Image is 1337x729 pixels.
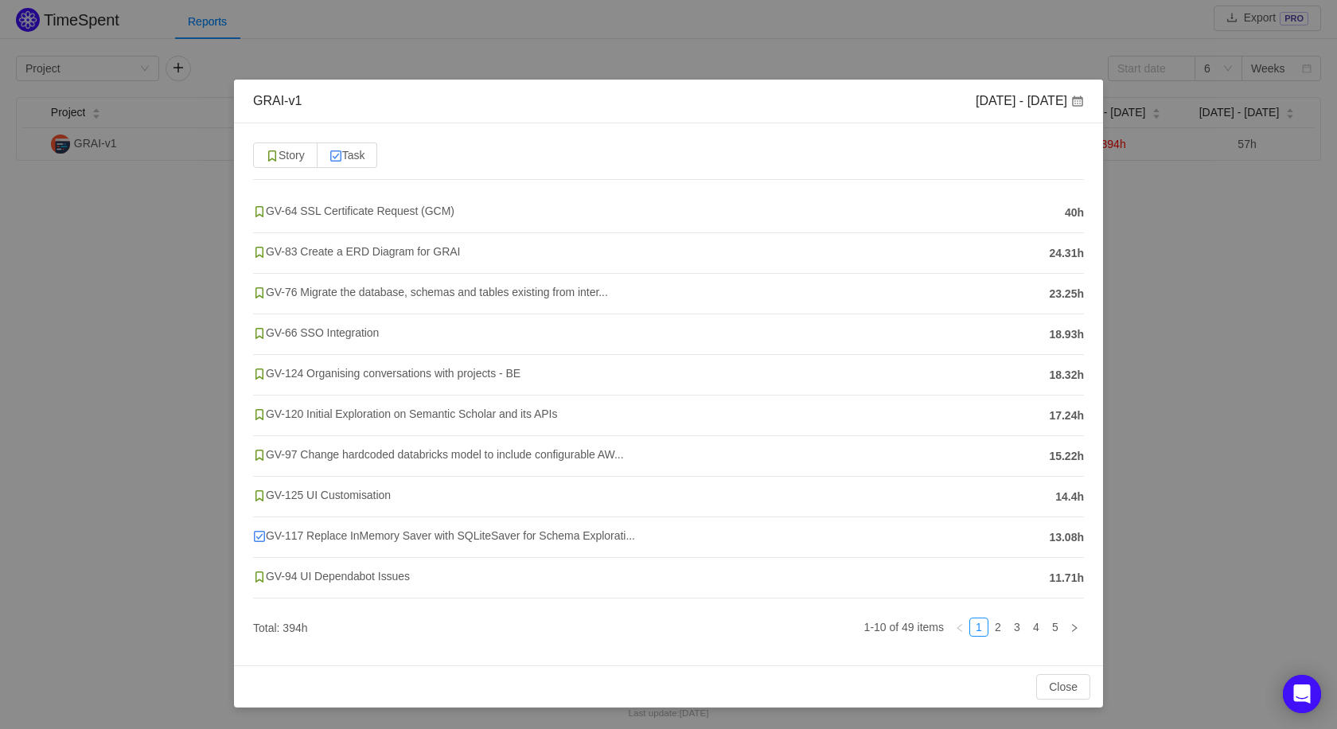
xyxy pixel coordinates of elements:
[253,489,391,501] span: GV-125 UI Customisation
[253,407,557,420] span: GV-120 Initial Exploration on Semantic Scholar and its APIs
[1049,529,1084,546] span: 13.08h
[1049,326,1084,343] span: 18.93h
[1055,489,1084,505] span: 14.4h
[253,286,608,298] span: GV-76 Migrate the database, schemas and tables existing from inter...
[1049,367,1084,384] span: 18.32h
[253,327,266,340] img: 10315
[253,205,266,218] img: 10315
[253,205,454,217] span: GV-64 SSL Certificate Request (GCM)
[253,529,635,542] span: GV-117 Replace InMemory Saver with SQLiteSaver for Schema Explorati...
[1046,618,1065,637] li: 5
[970,618,988,636] a: 1
[955,623,965,633] i: icon: left
[976,92,1084,110] div: [DATE] - [DATE]
[329,150,342,162] img: 10318
[253,530,266,543] img: 10318
[988,618,1008,637] li: 2
[1027,618,1045,636] a: 4
[950,618,969,637] li: Previous Page
[1008,618,1026,636] a: 3
[1065,618,1084,637] li: Next Page
[969,618,988,637] li: 1
[253,449,266,462] img: 10315
[266,149,305,162] span: Story
[1065,205,1084,221] span: 40h
[253,326,379,339] span: GV-66 SSO Integration
[253,489,266,502] img: 10315
[253,367,520,380] span: GV-124 Organising conversations with projects - BE
[253,245,460,258] span: GV-83 Create a ERD Diagram for GRAI
[1027,618,1046,637] li: 4
[1049,407,1084,424] span: 17.24h
[1070,623,1079,633] i: icon: right
[1008,618,1027,637] li: 3
[1036,674,1090,700] button: Close
[1283,675,1321,713] div: Open Intercom Messenger
[989,618,1007,636] a: 2
[253,570,410,583] span: GV-94 UI Dependabot Issues
[253,287,266,299] img: 10315
[253,368,266,380] img: 10315
[1049,570,1084,587] span: 11.71h
[1047,618,1064,636] a: 5
[1049,286,1084,302] span: 23.25h
[253,571,266,583] img: 10315
[253,622,308,634] span: Total: 394h
[864,618,944,637] li: 1-10 of 49 items
[253,408,266,421] img: 10315
[253,92,302,110] div: GRAI-v1
[329,149,365,162] span: Task
[253,448,624,461] span: GV-97 Change hardcoded databricks model to include configurable AW...
[1049,245,1084,262] span: 24.31h
[1049,448,1084,465] span: 15.22h
[253,246,266,259] img: 10315
[266,150,279,162] img: 10315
